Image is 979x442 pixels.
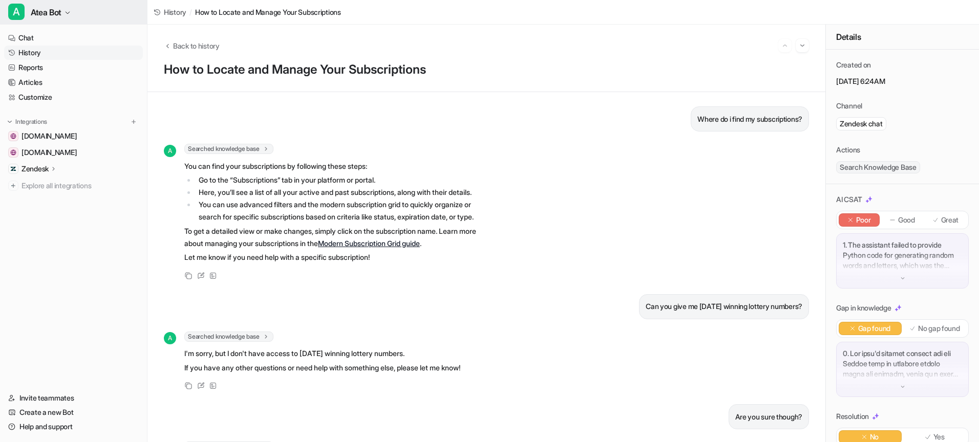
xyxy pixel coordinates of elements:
span: Search Knowledge Base [836,161,920,173]
span: Explore all integrations [22,178,139,194]
p: You can find your subscriptions by following these steps: [184,160,484,172]
a: developer.appxite.com[DOMAIN_NAME] [4,129,143,143]
p: Great [941,215,959,225]
img: down-arrow [899,383,906,390]
img: explore all integrations [8,181,18,191]
p: Zendesk [22,164,49,174]
img: developer.appxite.com [10,133,16,139]
a: Articles [4,75,143,90]
span: Searched knowledge base [184,331,273,342]
li: You can use advanced filters and the modern subscription grid to quickly organize or search for s... [196,198,484,223]
p: To get a detailed view or make changes, simply click on the subscription name. Learn more about m... [184,225,484,250]
img: expand menu [6,118,13,125]
img: Next session [799,41,806,50]
button: Go to next session [796,39,809,52]
a: Chat [4,31,143,45]
p: Gap in knowledge [836,303,891,313]
p: Zendesk chat [840,119,883,129]
a: Invite teammates [4,391,143,405]
span: How to Locate and Manage Your Subscriptions [195,7,341,17]
a: documenter.getpostman.com[DOMAIN_NAME] [4,145,143,160]
p: No gap found [918,323,960,334]
span: [DOMAIN_NAME] [22,131,77,141]
img: Previous session [781,41,789,50]
a: Modern Subscription Grid guide [318,239,420,248]
a: History [154,7,186,17]
p: Yes [933,432,945,442]
img: documenter.getpostman.com [10,149,16,156]
p: Created on [836,60,871,70]
span: A [164,332,176,344]
div: Details [826,25,979,50]
span: History [164,7,186,17]
a: History [4,46,143,60]
img: down-arrow [899,275,906,282]
p: Channel [836,101,862,111]
a: Reports [4,60,143,75]
p: Poor [856,215,871,225]
button: Go to previous session [778,39,792,52]
span: / [189,7,192,17]
p: I'm sorry, but I don't have access to [DATE] winning lottery numbers. [184,347,460,360]
p: 0. Lor ipsu'd sitamet consect adi eli Seddoe temp in utlabore etdolo magna ali enimadm, venia qu ... [843,348,962,379]
button: Integrations [4,117,50,127]
p: Actions [836,145,860,155]
p: No [870,432,879,442]
span: Searched knowledge base [184,144,273,154]
a: Help and support [4,419,143,434]
img: menu_add.svg [130,118,137,125]
p: [DATE] 6:24AM [836,76,969,86]
img: Zendesk [10,166,16,172]
span: A [164,145,176,157]
p: 1. The assistant failed to provide Python code for generating random words and letters, which was... [843,240,962,271]
span: Atea Bot [31,5,61,19]
h1: How to Locate and Manage Your Subscriptions [164,62,809,77]
p: Let me know if you need help with a specific subscription! [184,251,484,263]
p: Gap found [858,323,890,334]
p: Integrations [15,118,47,126]
p: Where do i find my subscriptions? [697,113,802,125]
span: A [8,4,25,20]
li: Here, you’ll see a list of all your active and past subscriptions, along with their details. [196,186,484,198]
p: Resolution [836,411,869,422]
p: Can you give me [DATE] winning lottery numbers? [646,300,802,313]
p: AI CSAT [836,194,862,205]
li: Go to the “Subscriptions” tab in your platform or portal. [196,174,484,186]
p: Good [898,215,915,225]
p: Are you sure though? [735,411,802,423]
a: Explore all integrations [4,179,143,193]
button: Back to history [164,40,220,51]
span: Back to history [173,40,220,51]
span: [DOMAIN_NAME] [22,147,77,158]
p: If you have any other questions or need help with something else, please let me know! [184,362,460,374]
a: Customize [4,90,143,104]
a: Create a new Bot [4,405,143,419]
